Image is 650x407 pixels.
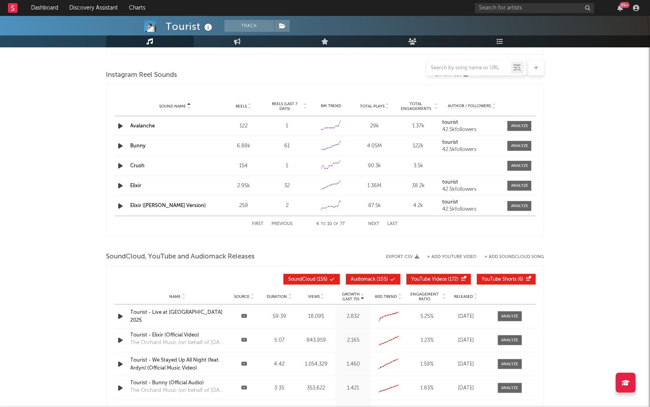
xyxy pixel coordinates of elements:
div: 1.23 % [408,337,446,344]
a: Elixir [131,183,142,188]
p: (Last 7d) [342,297,360,301]
a: tourist [442,180,502,185]
div: [DATE] [450,384,482,392]
div: 2.95k [224,182,264,190]
div: 843,959 [299,337,334,344]
div: The Orchard Music (on behalf of [DATE] Records); LatinAutorPerf, LatinAutor - PeerMusic, CMRRA, B... [131,339,224,347]
span: Engagement Ratio [408,292,441,301]
div: Tourist [166,20,215,33]
a: Crush [131,163,145,168]
span: Duration [267,294,287,299]
a: Bunny [131,143,146,149]
span: SoundCloud, YouTube and Audiomack Releases [106,252,255,262]
div: 4.05M [355,142,394,150]
div: 42.5k followers [442,187,502,192]
strong: tourist [442,120,458,125]
div: Tourist - Elixir (Official Video) [131,331,224,339]
span: Views [308,294,320,299]
span: Audiomack [351,277,376,282]
span: Total Engagements [398,102,433,111]
div: 87.5k [355,202,394,210]
button: Next [369,222,380,226]
span: Released [454,294,473,299]
button: + Add YouTube Video [427,255,477,259]
div: 42.5k followers [442,147,502,153]
p: Growth [342,292,360,297]
button: YouTube Videos(172) [406,274,471,285]
div: 122 [224,122,264,130]
button: Audiomack(105) [346,274,400,285]
div: 1.37k [398,122,438,130]
button: + Add SoundCloud Song [485,255,544,259]
span: Reels [236,104,247,109]
div: [DATE] [450,313,482,321]
div: [DATE] [450,337,482,344]
button: SoundCloud(156) [283,274,340,285]
a: tourist [442,120,502,125]
a: Elixir ([PERSON_NAME] Version) [131,203,206,208]
a: Tourist - Bunny (Official Audio) [131,379,224,387]
div: 59:39 [264,313,295,321]
div: + Add YouTube Video [420,255,477,259]
span: Name [169,294,181,299]
div: 3:35 [264,384,295,392]
span: YouTube Videos [412,277,447,282]
div: 1.83 % [408,384,446,392]
a: tourist [442,140,502,145]
button: Track [224,20,274,32]
button: Export CSV [386,254,420,259]
span: Source [234,294,250,299]
div: 353,622 [299,384,334,392]
div: 1 [267,162,307,170]
div: 42.5k followers [442,207,502,212]
div: 1.59 % [408,360,446,368]
input: Search for artists [475,3,594,13]
span: SoundCloud [289,277,316,282]
div: 259 [224,202,264,210]
div: 2,832 [338,313,369,321]
input: Search by song name or URL [427,65,511,71]
span: Author / Followers [448,104,491,109]
div: 1,421 [338,384,369,392]
a: tourist [442,200,502,205]
div: 42.5k followers [442,127,502,133]
div: Tourist - Live at [GEOGRAPHIC_DATA] 2025 [131,309,224,324]
a: Tourist - We Stayed Up All Night (feat. Ardyn) (Official Music Video) [131,356,224,372]
div: 6.88k [224,142,264,150]
div: 2,165 [338,337,369,344]
span: YouTube Shorts [482,277,517,282]
strong: tourist [442,140,458,145]
div: 32 [267,182,307,190]
strong: tourist [442,200,458,205]
div: 90.3k [355,162,394,170]
div: 61 [267,142,307,150]
div: 1,460 [338,360,369,368]
button: + Add SoundCloud Song [477,255,544,259]
span: 60D Trend [375,294,397,299]
span: of [334,222,338,226]
span: ( 6 ) [482,277,524,282]
button: Previous [272,222,293,226]
span: Sound Name [159,104,186,109]
div: 99 + [620,2,630,8]
strong: tourist [442,180,458,185]
div: 4:42 [264,360,295,368]
span: ( 172 ) [412,277,459,282]
div: 5.25 % [408,313,446,321]
div: [DATE] [450,360,482,368]
button: YouTube Shorts(6) [477,274,536,285]
div: 1,054,329 [299,360,334,368]
span: ( 156 ) [289,277,328,282]
span: ( 105 ) [351,277,388,282]
div: 2 [267,202,307,210]
div: 5:07 [264,337,295,344]
div: 29k [355,122,394,130]
span: Reels (last 7 days) [267,102,303,111]
span: to [321,222,326,226]
div: The Orchard Music (on behalf of [DATE] Records); [PERSON_NAME], LatinAutor - PeerMusic, [DEMOGRAP... [131,387,224,395]
button: 99+ [617,5,623,11]
div: 6 10 77 [309,219,353,229]
div: 1 [267,122,307,130]
a: Avalanche [131,123,155,129]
